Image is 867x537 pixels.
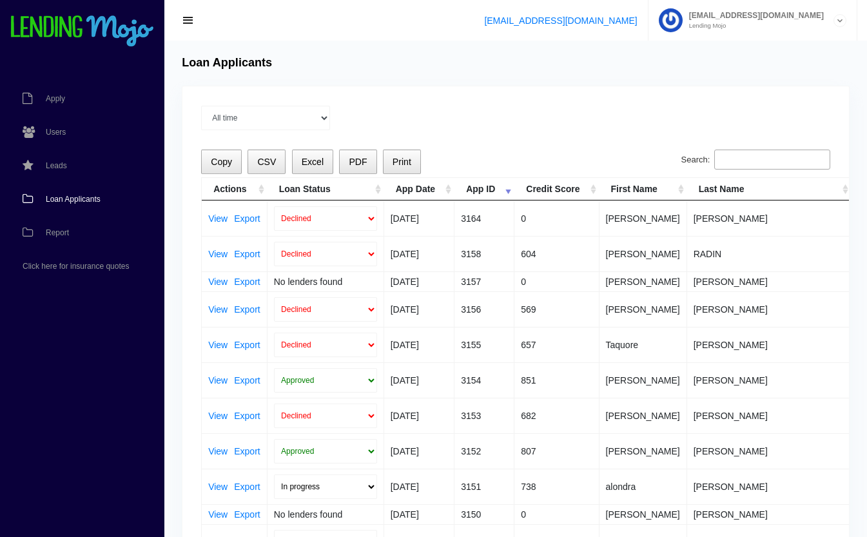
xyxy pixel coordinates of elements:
[339,150,376,175] button: PDF
[514,291,599,327] td: 569
[454,469,514,504] td: 3151
[211,157,232,167] span: Copy
[514,469,599,504] td: 738
[208,447,228,456] a: View
[514,200,599,236] td: 0
[268,271,384,291] td: No lenders found
[234,447,260,456] a: Export
[514,362,599,398] td: 851
[687,271,852,291] td: [PERSON_NAME]
[23,262,129,270] span: Click here for insurance quotes
[384,236,454,271] td: [DATE]
[599,327,687,362] td: Taquore
[268,504,384,524] td: No lenders found
[599,504,687,524] td: [PERSON_NAME]
[599,398,687,433] td: [PERSON_NAME]
[454,362,514,398] td: 3154
[208,411,228,420] a: View
[687,362,852,398] td: [PERSON_NAME]
[384,433,454,469] td: [DATE]
[208,305,228,314] a: View
[384,200,454,236] td: [DATE]
[208,340,228,349] a: View
[514,271,599,291] td: 0
[234,376,260,385] a: Export
[514,178,599,200] th: Credit Score: activate to sort column ascending
[234,482,260,491] a: Export
[208,510,228,519] a: View
[454,504,514,524] td: 3150
[514,504,599,524] td: 0
[687,469,852,504] td: [PERSON_NAME]
[599,178,687,200] th: First Name: activate to sort column ascending
[234,214,260,223] a: Export
[393,157,411,167] span: Print
[46,128,66,136] span: Users
[234,277,260,286] a: Export
[599,433,687,469] td: [PERSON_NAME]
[46,229,69,237] span: Report
[46,162,67,170] span: Leads
[659,8,683,32] img: Profile image
[349,157,367,167] span: PDF
[384,291,454,327] td: [DATE]
[208,249,228,259] a: View
[384,398,454,433] td: [DATE]
[599,469,687,504] td: alondra
[454,398,514,433] td: 3153
[687,200,852,236] td: [PERSON_NAME]
[383,150,421,175] button: Print
[384,362,454,398] td: [DATE]
[202,178,268,200] th: Actions: activate to sort column ascending
[454,327,514,362] td: 3155
[234,510,260,519] a: Export
[514,433,599,469] td: 807
[687,433,852,469] td: [PERSON_NAME]
[46,95,65,103] span: Apply
[687,398,852,433] td: [PERSON_NAME]
[292,150,334,175] button: Excel
[208,277,228,286] a: View
[384,469,454,504] td: [DATE]
[384,178,454,200] th: App Date: activate to sort column ascending
[683,23,824,29] small: Lending Mojo
[599,271,687,291] td: [PERSON_NAME]
[687,291,852,327] td: [PERSON_NAME]
[268,178,384,200] th: Loan Status: activate to sort column ascending
[234,340,260,349] a: Export
[46,195,101,203] span: Loan Applicants
[234,249,260,259] a: Export
[681,150,830,170] label: Search:
[234,305,260,314] a: Export
[208,482,228,491] a: View
[687,236,852,271] td: RADIN
[208,376,228,385] a: View
[514,327,599,362] td: 657
[454,200,514,236] td: 3164
[687,504,852,524] td: [PERSON_NAME]
[257,157,276,167] span: CSV
[454,236,514,271] td: 3158
[182,56,272,70] h4: Loan Applicants
[599,362,687,398] td: [PERSON_NAME]
[687,178,852,200] th: Last Name: activate to sort column ascending
[302,157,324,167] span: Excel
[201,150,242,175] button: Copy
[208,214,228,223] a: View
[687,327,852,362] td: [PERSON_NAME]
[599,236,687,271] td: [PERSON_NAME]
[384,504,454,524] td: [DATE]
[514,236,599,271] td: 604
[484,15,637,26] a: [EMAIL_ADDRESS][DOMAIN_NAME]
[599,291,687,327] td: [PERSON_NAME]
[384,327,454,362] td: [DATE]
[683,12,824,19] span: [EMAIL_ADDRESS][DOMAIN_NAME]
[248,150,286,175] button: CSV
[599,200,687,236] td: [PERSON_NAME]
[234,411,260,420] a: Export
[454,291,514,327] td: 3156
[454,178,514,200] th: App ID: activate to sort column ascending
[514,398,599,433] td: 682
[384,271,454,291] td: [DATE]
[454,271,514,291] td: 3157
